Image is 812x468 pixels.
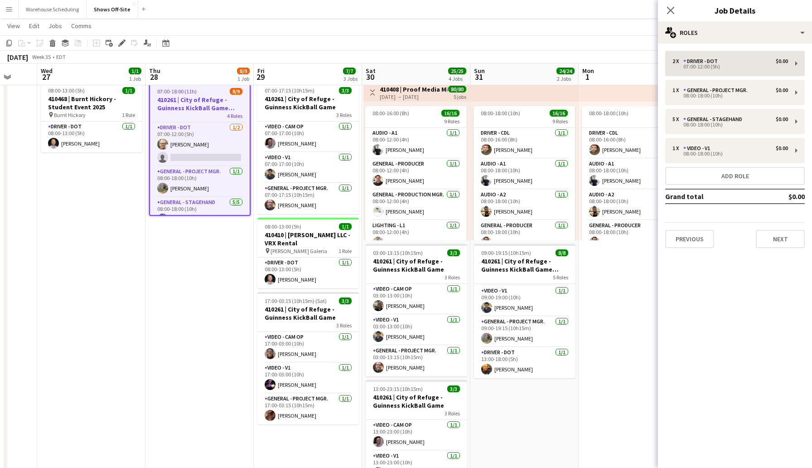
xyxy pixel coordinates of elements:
div: 08:00-18:00 (10h)16/169 RolesDriver - CDL1/108:00-16:00 (8h)[PERSON_NAME]Audio - A11/108:00-18:00... [582,106,683,240]
span: 3/3 [447,249,460,256]
span: 07:00-18:00 (11h) [157,88,197,95]
span: Week 35 [30,54,53,60]
app-card-role: General - Producer1/108:00-12:00 (4h)[PERSON_NAME] [365,159,467,190]
app-card-role: General - Producer1/108:00-18:00 (10h)[PERSON_NAME] [474,220,575,251]
div: $0.00 [776,87,788,93]
app-card-role: Audio - A21/108:00-18:00 (10h)[PERSON_NAME] [582,190,683,220]
span: 08:00-13:00 (5h) [48,87,85,94]
app-job-card: 07:00-18:00 (11h)8/9410261 | City of Refuge - Guinness KickBall Game Load In4 RolesDriver - DOT1/... [149,82,251,216]
div: 2 x [672,58,683,64]
span: Jobs [48,22,62,30]
span: 16/16 [550,110,568,117]
app-card-role: General - Producer1/108:00-18:00 (10h)[PERSON_NAME] [582,220,683,251]
div: 2 Jobs [557,75,574,82]
button: Previous [665,230,714,248]
span: 3/3 [447,385,460,392]
div: 5 jobs [454,93,466,100]
app-card-role: Video - Cam Op1/103:00-13:00 (10h)[PERSON_NAME] [366,284,467,315]
app-job-card: 03:00-13:15 (10h15m)3/3410261 | City of Refuge - Guinness KickBall Game3 RolesVideo - Cam Op1/103... [366,244,467,376]
app-card-role: Driver - CDL1/108:00-16:00 (8h)[PERSON_NAME] [582,128,683,159]
div: $0.00 [776,116,788,122]
span: Thu [149,67,160,75]
span: 5 Roles [553,274,568,281]
span: 7/7 [343,68,356,74]
app-job-card: 17:00-03:15 (10h15m) (Sat)3/3410261 | City of Refuge - Guinness KickBall Game3 RolesVideo - Cam O... [257,292,359,424]
div: 3 Jobs [343,75,358,82]
span: 31 [473,72,485,82]
div: 07:00-17:15 (10h15m)3/3410261 | City of Refuge - Guinness KickBall Game3 RolesVideo - Cam Op1/107... [257,82,359,214]
span: 1 Role [122,112,135,118]
button: Add role [665,167,805,185]
span: 27 [39,72,53,82]
span: 3 Roles [336,112,352,118]
app-card-role: Video - Cam Op1/113:00-23:00 (10h)[PERSON_NAME] [366,420,467,451]
app-card-role: General - Project Mgr.1/108:00-18:00 (10h)[PERSON_NAME] [150,166,250,197]
div: 4 Jobs [449,75,466,82]
app-card-role: Video - V11/117:00-03:00 (10h)[PERSON_NAME] [257,363,359,394]
div: Roles [658,22,812,44]
app-card-role: Driver - CDL1/108:00-16:00 (8h)[PERSON_NAME] [474,128,575,159]
span: Burnt Hickory [54,112,86,118]
app-card-role: General - Project Mgr.1/117:00-03:15 (10h15m)[PERSON_NAME] [257,394,359,424]
app-card-role: Lighting - L11/108:00-12:00 (4h)[PERSON_NAME] [365,220,467,251]
h3: 410261 | City of Refuge - Guinness KickBall Game Load Out [474,257,575,273]
app-card-role: General - Stagehand5/508:00-18:00 (10h)[PERSON_NAME] [150,197,250,281]
span: 25/25 [448,68,466,74]
span: View [7,22,20,30]
span: 4 Roles [227,112,242,119]
app-card-role: Audio - A11/108:00-18:00 (10h)[PERSON_NAME] [474,159,575,190]
app-job-card: 08:00-13:00 (5h)1/1410410 | [PERSON_NAME] LLC - VRX Rental [PERSON_NAME] Galeria1 RoleDriver - DO... [257,218,359,288]
span: Mon [582,67,594,75]
span: 1/1 [339,223,352,230]
span: 24/24 [556,68,575,74]
app-card-role: Audio - A21/108:00-18:00 (10h)[PERSON_NAME] [474,190,575,220]
span: 3 Roles [445,410,460,417]
a: Edit [25,20,43,32]
span: 1 [581,72,594,82]
h3: 410261 | City of Refuge - Guinness KickBall Game Load In [150,96,250,112]
span: 29 [256,72,265,82]
app-card-role: Video - Cam Op1/107:00-17:00 (10h)[PERSON_NAME] [257,122,359,152]
app-job-card: 08:00-18:00 (10h)16/169 RolesDriver - CDL1/108:00-16:00 (8h)[PERSON_NAME]Audio - A11/108:00-18:00... [474,106,575,240]
span: Fri [257,67,265,75]
app-card-role: Video - V11/107:00-17:00 (10h)[PERSON_NAME] [257,152,359,183]
div: 1 x [672,87,683,93]
div: 1 Job [237,75,249,82]
span: 28 [148,72,160,82]
span: 08:00-13:00 (5h) [265,223,301,230]
h3: 410468 | Burnt Hickory - Student Event 2025 [41,95,142,111]
span: 03:00-13:15 (10h15m) [373,249,423,256]
span: 1/1 [122,87,135,94]
span: 3 Roles [445,274,460,281]
h3: Job Details [658,5,812,16]
button: Shows Off-Site [87,0,138,18]
div: 08:00-16:00 (8h)16/169 RolesAudio - A11/108:00-12:00 (4h)[PERSON_NAME]General - Producer1/108:00-... [365,106,467,240]
span: 3/3 [339,297,352,304]
div: $0.00 [776,58,788,64]
app-card-role: Driver - DOT1/207:00-12:00 (5h)[PERSON_NAME] [150,122,250,166]
span: 30 [364,72,376,82]
span: Edit [29,22,39,30]
app-card-role: General - Project Mgr.1/109:00-19:15 (10h15m)[PERSON_NAME] [474,317,575,347]
div: 07:00-12:00 (5h) [672,64,788,69]
app-card-role: Video - V11/103:00-13:00 (10h)[PERSON_NAME] [366,315,467,346]
app-card-role: Driver - DOT1/108:00-13:00 (5h)[PERSON_NAME] [257,258,359,288]
span: 09:00-19:15 (10h15m) [481,249,531,256]
span: 13:00-23:15 (10h15m) [373,385,423,392]
span: Comms [71,22,92,30]
app-card-role: Video - Cam Op1/117:00-03:00 (10h)[PERSON_NAME] [257,332,359,363]
h3: 410261 | City of Refuge - Guinness KickBall Game [257,95,359,111]
h3: 410408 | Proof Media Mix - Virgin Cruise 2025 [380,85,447,93]
span: 1/1 [129,68,141,74]
span: 8/9 [230,88,242,95]
div: 09:00-19:15 (10h15m)8/8410261 | City of Refuge - Guinness KickBall Game Load Out5 Roles[PERSON_NA... [474,244,575,378]
h3: 410261 | City of Refuge - Guinness KickBall Game [257,305,359,322]
div: General - Project Mgr. [683,87,751,93]
span: Wed [41,67,53,75]
span: 80/80 [448,86,466,93]
h3: 410261 | City of Refuge - Guinness KickBall Game [366,257,467,273]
